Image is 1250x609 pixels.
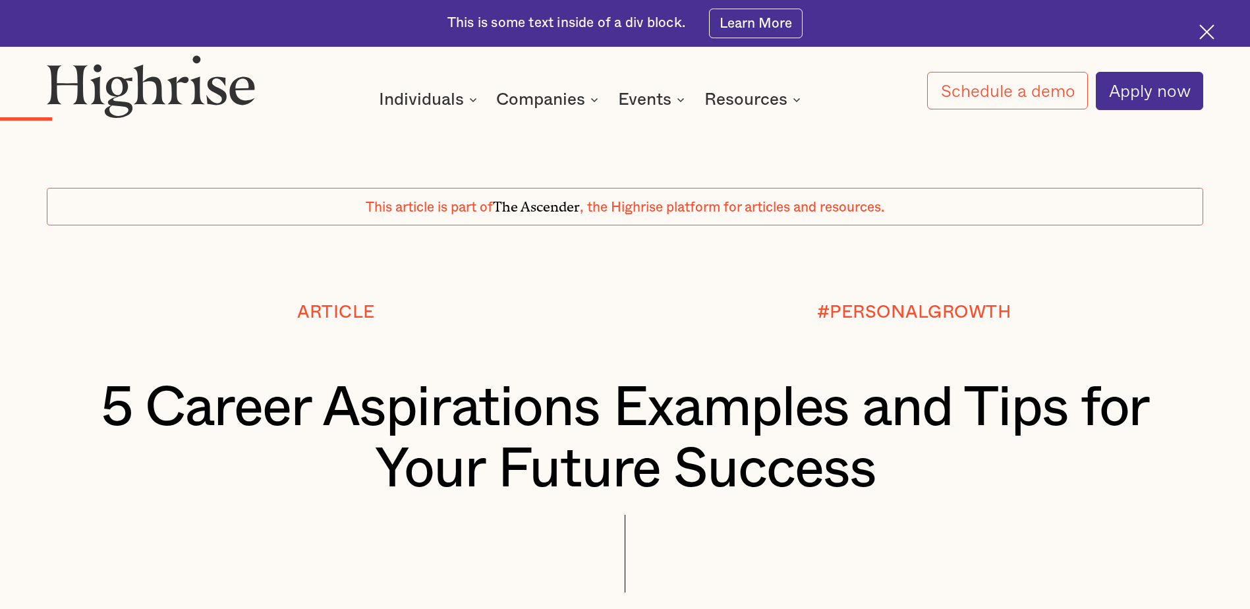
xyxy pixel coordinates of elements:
span: , the Highrise platform for articles and resources. [580,200,884,214]
div: Resources [704,92,787,107]
div: Article [297,303,375,322]
div: Individuals [379,92,481,107]
img: Highrise logo [47,55,256,118]
a: Schedule a demo [927,72,1087,109]
span: This article is part of [366,200,493,214]
a: Apply now [1096,72,1203,110]
h1: 5 Career Aspirations Examples and Tips for Your Future Success [95,378,1155,500]
span: The Ascender [493,196,580,212]
div: #PERSONALGROWTH [817,303,1011,322]
div: Individuals [379,92,464,107]
img: Cross icon [1199,24,1214,40]
a: Learn More [709,9,803,38]
div: Companies [496,92,585,107]
div: Companies [496,92,602,107]
div: Resources [704,92,805,107]
div: Events [618,92,689,107]
div: Events [618,92,671,107]
div: This is some text inside of a div block. [447,14,685,32]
